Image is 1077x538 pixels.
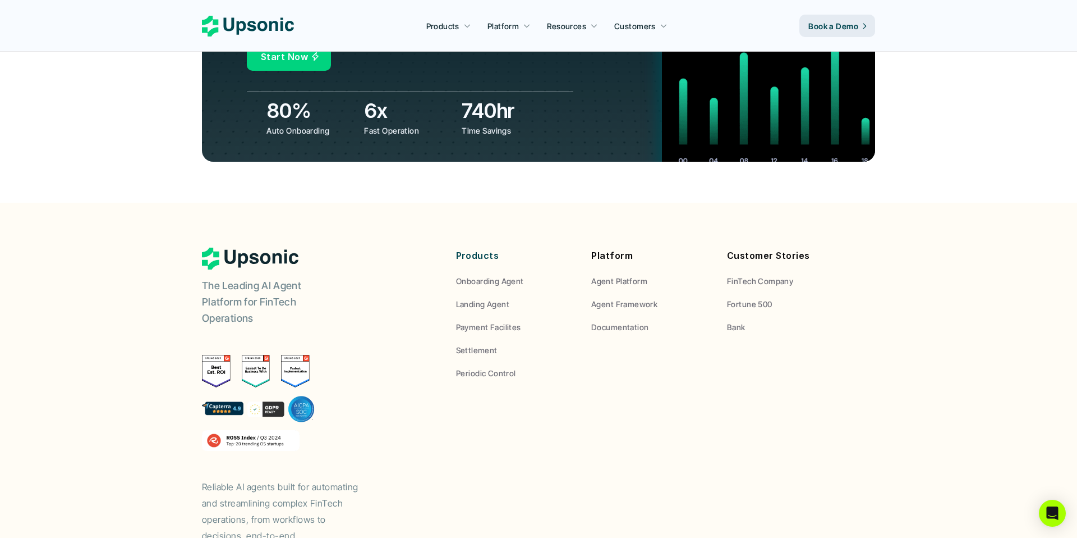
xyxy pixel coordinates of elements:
p: Landing Agent [456,298,509,310]
a: Book a Demo [799,15,875,37]
p: The Leading AI Agent Platform for FinTech Operations [202,278,342,326]
p: Payment Facilites [456,321,521,333]
div: Open Intercom Messenger [1039,500,1066,527]
p: Agent Framework [591,298,657,310]
a: Settlement [456,344,575,356]
p: Fast Operation [364,125,453,136]
p: Platform [487,20,519,32]
p: Fortune 500 [727,298,772,310]
p: Settlement [456,344,498,356]
p: Auto Onboarding [266,125,356,136]
p: FinTech Company [727,275,793,287]
p: Customer Stories [727,248,846,264]
p: Products [426,20,459,32]
h3: 6x [364,97,456,125]
p: Bank [727,321,745,333]
a: Documentation [591,321,710,333]
a: Products [420,16,478,36]
p: Periodic Control [456,367,516,379]
a: Onboarding Agent [456,275,575,287]
p: Book a Demo [808,20,858,32]
p: Products [456,248,575,264]
p: Start Now [261,49,308,65]
p: Resources [547,20,586,32]
h3: 80% [266,97,358,125]
a: Landing Agent [456,298,575,310]
p: Time Savings [462,125,551,136]
a: Periodic Control [456,367,575,379]
p: Onboarding Agent [456,275,524,287]
a: Payment Facilites [456,321,575,333]
p: Customers [614,20,656,32]
p: Platform [591,248,710,264]
p: Agent Platform [591,275,647,287]
p: Documentation [591,321,648,333]
h3: 740hr [462,97,554,125]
